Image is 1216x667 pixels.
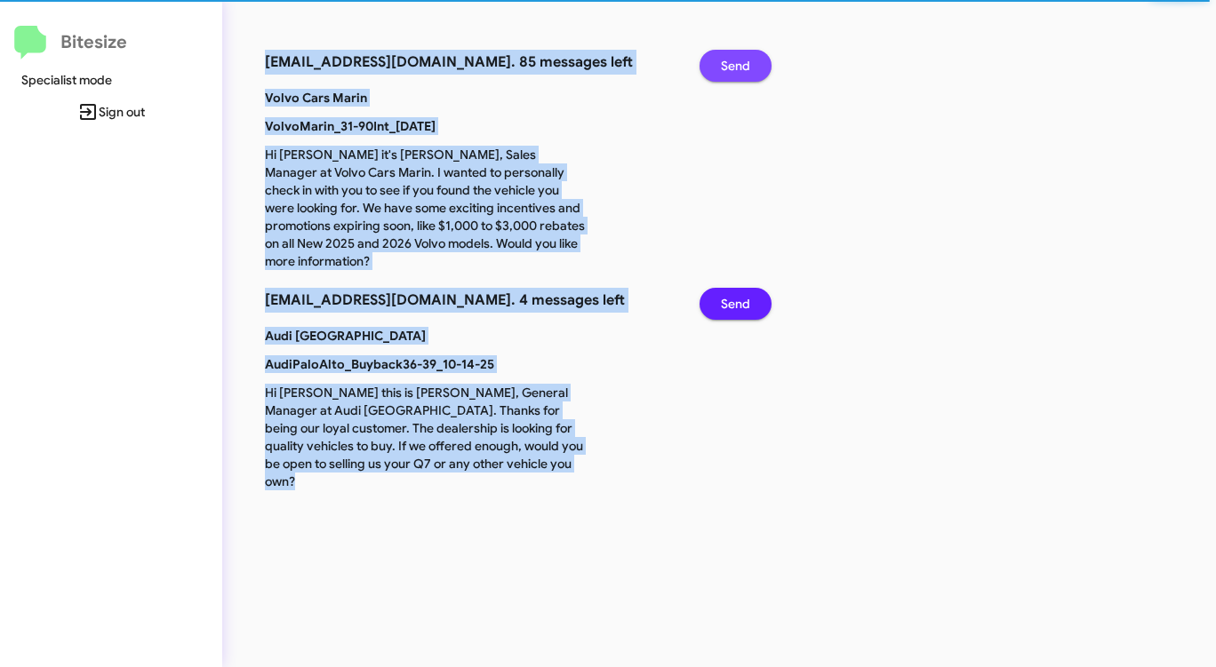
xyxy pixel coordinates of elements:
button: Send [700,50,772,82]
b: Volvo Cars Marin [265,90,367,106]
p: Hi [PERSON_NAME] it's [PERSON_NAME], Sales Manager at Volvo Cars Marin. I wanted to personally ch... [252,146,599,270]
b: VolvoMarin_31-90Int_[DATE] [265,118,436,134]
button: Send [700,288,772,320]
h3: [EMAIL_ADDRESS][DOMAIN_NAME]. 4 messages left [265,288,673,313]
span: Sign out [14,96,208,128]
b: Audi [GEOGRAPHIC_DATA] [265,328,426,344]
span: Send [721,50,750,82]
b: AudiPaloAlto_Buyback36-39_10-14-25 [265,356,494,372]
span: Send [721,288,750,320]
h3: [EMAIL_ADDRESS][DOMAIN_NAME]. 85 messages left [265,50,673,75]
a: Bitesize [14,26,127,60]
p: Hi [PERSON_NAME] this is [PERSON_NAME], General Manager at Audi [GEOGRAPHIC_DATA]. Thanks for bei... [252,384,599,490]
